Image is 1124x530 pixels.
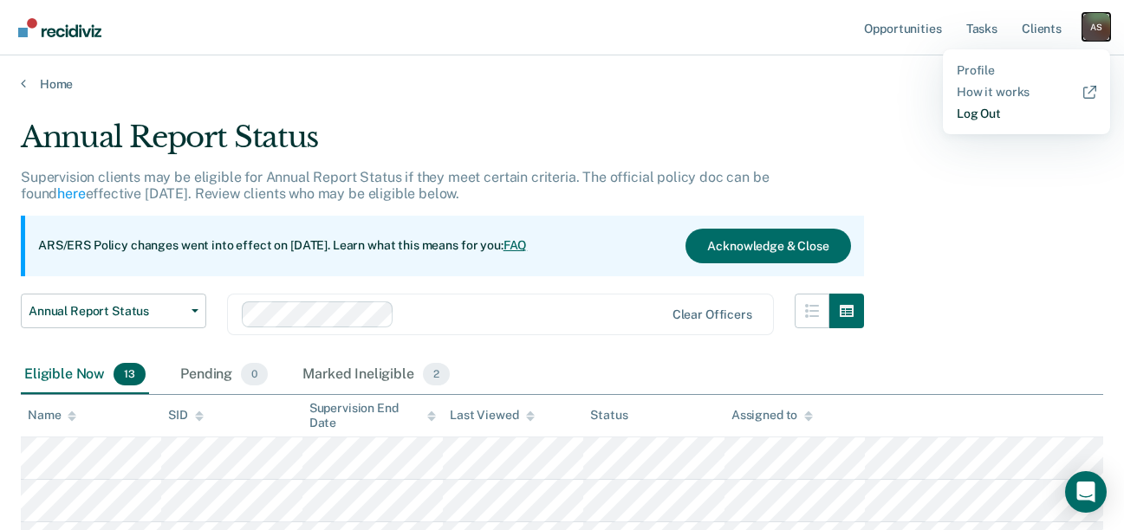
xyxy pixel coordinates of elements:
div: Clear officers [672,307,752,322]
div: Open Intercom Messenger [1065,471,1107,513]
p: ARS/ERS Policy changes went into effect on [DATE]. Learn what this means for you: [38,237,527,255]
a: here [57,185,85,202]
div: Assigned to [731,408,813,423]
button: Profile dropdown button [1082,13,1110,41]
p: Supervision clients may be eligible for Annual Report Status if they meet certain criteria. The o... [21,169,769,202]
a: How it works [957,85,1096,100]
div: Pending0 [177,356,271,394]
a: Home [21,76,1103,92]
a: FAQ [504,238,528,252]
span: 0 [241,363,268,385]
button: Annual Report Status [21,294,206,328]
div: SID [168,408,204,423]
span: 13 [114,363,146,385]
div: Last Viewed [450,408,534,423]
a: Profile [957,63,1096,78]
div: Marked Ineligible2 [299,356,453,394]
img: Recidiviz [18,18,101,37]
div: Annual Report Status [21,120,864,169]
div: Name [28,408,76,423]
div: A S [1082,13,1110,41]
a: Log Out [957,107,1096,121]
div: Supervision End Date [309,401,436,430]
span: 2 [423,363,450,385]
button: Acknowledge & Close [685,229,850,263]
span: Annual Report Status [29,304,185,319]
div: Eligible Now13 [21,356,149,394]
div: Status [590,408,627,423]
